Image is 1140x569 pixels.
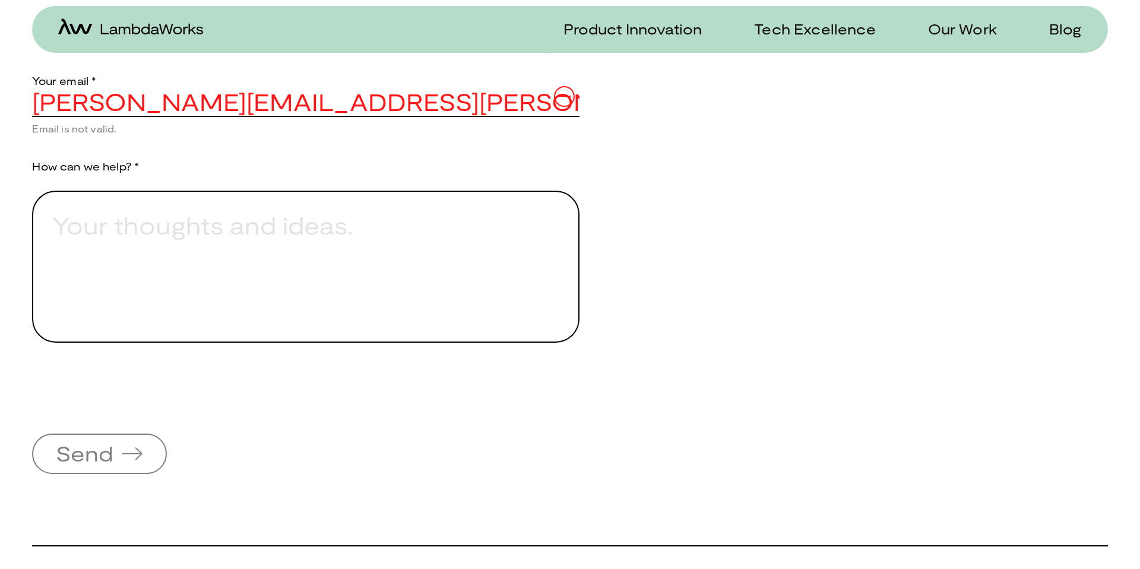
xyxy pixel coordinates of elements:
p: Your email * [32,49,579,87]
a: Product Innovation [549,20,702,37]
a: Blog [1035,20,1082,37]
p: Our Work [928,20,997,37]
textarea: Provide a brief explanation of how we can assist you. [32,191,579,343]
p: How can we help? * [32,134,579,173]
p: Product Innovation [563,20,702,37]
a: home-icon [58,18,203,39]
input: your@email.com [32,87,579,116]
span: Send [56,442,113,464]
button: Send [32,434,167,474]
p: Tech Excellence [754,20,875,37]
a: Our Work [914,20,997,37]
a: Tech Excellence [740,20,875,37]
div: Email is not valid. [32,123,579,134]
iframe: reCAPTCHA [32,368,213,415]
p: Blog [1049,20,1082,37]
